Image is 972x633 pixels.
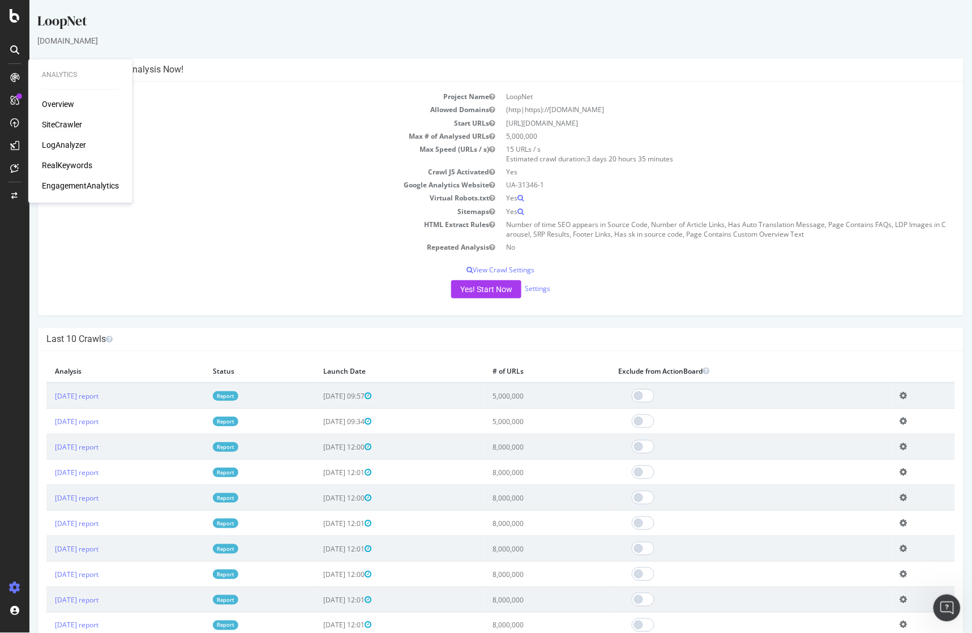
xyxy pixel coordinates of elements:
[25,468,69,477] a: [DATE] report
[934,594,961,622] iframe: Intercom live chat
[25,442,69,452] a: [DATE] report
[294,442,342,452] span: [DATE] 12:00
[294,417,342,426] span: [DATE] 09:34
[183,621,209,630] a: Report
[42,140,86,151] a: LogAnalyzer
[42,160,92,172] a: RealKeywords
[472,178,926,191] td: UA-31346-1
[294,621,342,630] span: [DATE] 12:01
[472,218,926,241] td: Number of time SEO appears in Source Code, Number of Article Links, Has Auto Translation Message,...
[8,11,935,35] div: LoopNet
[472,130,926,143] td: 5,000,000
[25,519,69,528] a: [DATE] report
[472,165,926,178] td: Yes
[25,544,69,554] a: [DATE] report
[183,595,209,605] a: Report
[17,178,472,191] td: Google Analytics Website
[8,35,935,46] div: [DOMAIN_NAME]
[17,117,472,130] td: Start URLs
[472,103,926,116] td: (http|https)://[DOMAIN_NAME]
[183,544,209,554] a: Report
[472,205,926,218] td: Yes
[455,383,580,409] td: 5,000,000
[294,391,342,401] span: [DATE] 09:57
[17,103,472,116] td: Allowed Domains
[183,442,209,452] a: Report
[17,360,175,383] th: Analysis
[17,165,472,178] td: Crawl JS Activated
[183,493,209,503] a: Report
[294,519,342,528] span: [DATE] 12:01
[42,181,119,192] a: EngagementAnalytics
[455,409,580,434] td: 5,000,000
[17,265,926,275] p: View Crawl Settings
[17,218,472,241] td: HTML Extract Rules
[42,70,119,80] div: Analytics
[17,241,472,254] td: Repeated Analysis
[175,360,285,383] th: Status
[285,360,455,383] th: Launch Date
[294,544,342,554] span: [DATE] 12:01
[472,191,926,204] td: Yes
[472,90,926,103] td: LoopNet
[558,154,644,164] span: 3 days 20 hours 35 minutes
[455,460,580,485] td: 8,000,000
[455,562,580,587] td: 8,000,000
[455,511,580,536] td: 8,000,000
[294,570,342,579] span: [DATE] 12:00
[183,570,209,579] a: Report
[25,621,69,630] a: [DATE] report
[472,241,926,254] td: No
[495,284,521,293] a: Settings
[472,143,926,165] td: 15 URLs / s Estimated crawl duration:
[17,130,472,143] td: Max # of Analysed URLs
[183,417,209,426] a: Report
[580,360,862,383] th: Exclude from ActionBoard
[294,595,342,605] span: [DATE] 12:01
[25,595,69,605] a: [DATE] report
[25,493,69,503] a: [DATE] report
[42,99,74,110] a: Overview
[183,391,209,401] a: Report
[294,493,342,503] span: [DATE] 12:00
[455,485,580,511] td: 8,000,000
[455,434,580,460] td: 8,000,000
[294,468,342,477] span: [DATE] 12:01
[25,570,69,579] a: [DATE] report
[25,391,69,401] a: [DATE] report
[455,536,580,562] td: 8,000,000
[25,417,69,426] a: [DATE] report
[455,360,580,383] th: # of URLs
[183,519,209,528] a: Report
[472,117,926,130] td: [URL][DOMAIN_NAME]
[17,191,472,204] td: Virtual Robots.txt
[422,280,492,298] button: Yes! Start Now
[455,587,580,613] td: 8,000,000
[17,333,926,345] h4: Last 10 Crawls
[17,143,472,165] td: Max Speed (URLs / s)
[17,64,926,75] h4: Configure your New Analysis Now!
[17,205,472,218] td: Sitemaps
[183,468,209,477] a: Report
[17,90,472,103] td: Project Name
[42,119,82,131] a: SiteCrawler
